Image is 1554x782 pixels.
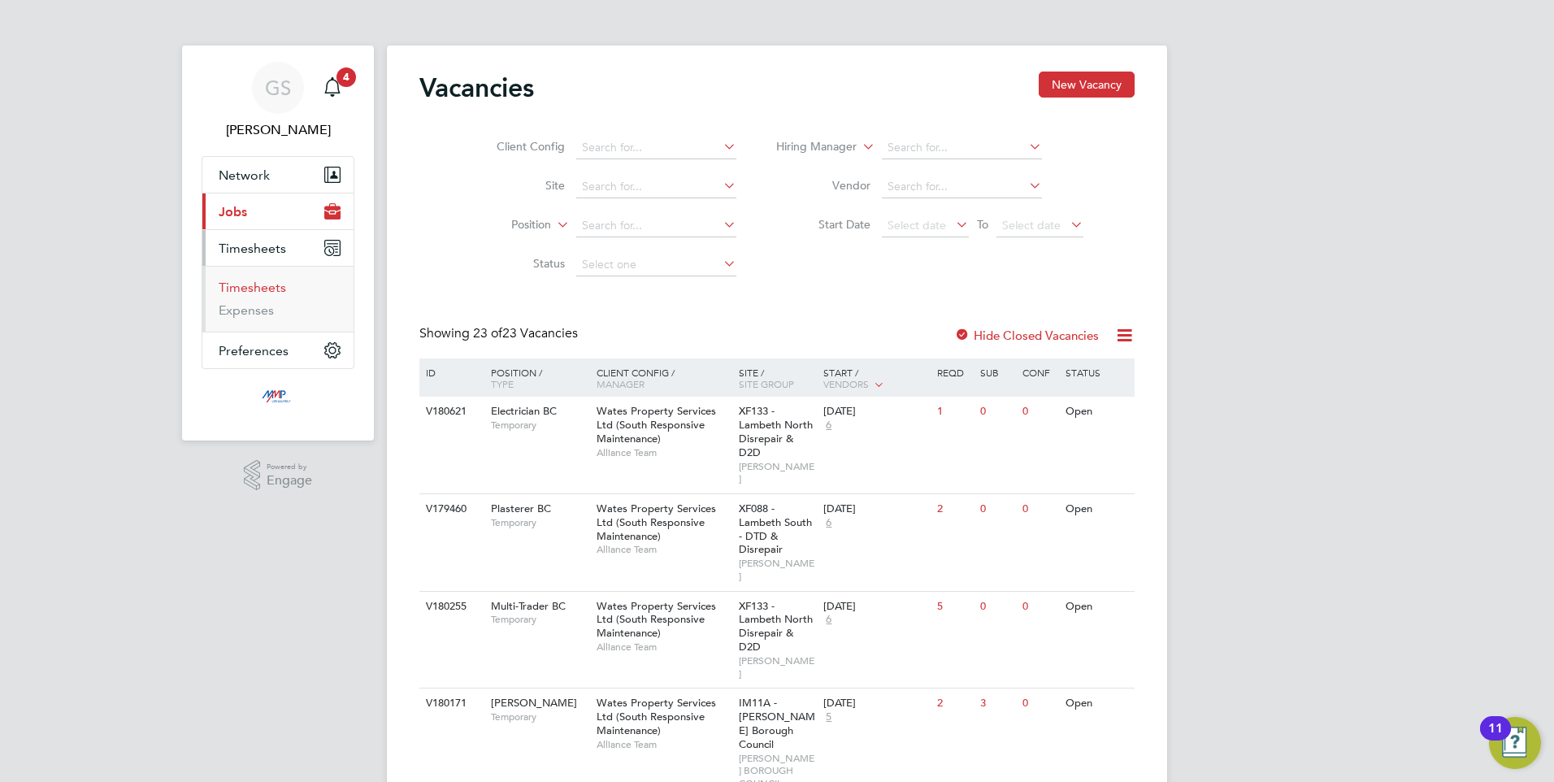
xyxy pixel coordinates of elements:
[1488,728,1503,749] div: 11
[976,689,1018,719] div: 3
[491,419,588,432] span: Temporary
[1061,494,1132,524] div: Open
[491,599,566,613] span: Multi-Trader BC
[888,218,946,232] span: Select date
[1018,592,1061,622] div: 0
[823,613,834,627] span: 6
[593,358,735,398] div: Client Config /
[823,516,834,530] span: 6
[219,167,270,183] span: Network
[597,404,716,445] span: Wates Property Services Ltd (South Responsive Maintenance)
[597,696,716,737] span: Wates Property Services Ltd (South Responsive Maintenance)
[933,689,975,719] div: 2
[597,599,716,641] span: Wates Property Services Ltd (South Responsive Maintenance)
[819,358,933,399] div: Start /
[491,613,588,626] span: Temporary
[976,358,1018,386] div: Sub
[882,137,1042,159] input: Search for...
[219,302,274,318] a: Expenses
[219,241,286,256] span: Timesheets
[491,377,514,390] span: Type
[823,710,834,724] span: 5
[419,72,534,104] h2: Vacancies
[976,592,1018,622] div: 0
[739,557,816,582] span: [PERSON_NAME]
[255,385,302,411] img: mmpconsultancy-logo-retina.png
[202,62,354,140] a: GS[PERSON_NAME]
[422,494,479,524] div: V179460
[954,328,1099,343] label: Hide Closed Vacancies
[1018,397,1061,427] div: 0
[316,62,349,114] a: 4
[473,325,578,341] span: 23 Vacancies
[1061,592,1132,622] div: Open
[491,502,551,515] span: Plasterer BC
[422,592,479,622] div: V180255
[267,474,312,488] span: Engage
[823,419,834,432] span: 6
[597,543,731,556] span: Alliance Team
[419,325,581,342] div: Showing
[823,600,929,614] div: [DATE]
[244,460,313,491] a: Powered byEngage
[1018,689,1061,719] div: 0
[491,404,557,418] span: Electrician BC
[202,193,354,229] button: Jobs
[597,641,731,654] span: Alliance Team
[777,178,870,193] label: Vendor
[882,176,1042,198] input: Search for...
[823,405,929,419] div: [DATE]
[479,358,593,398] div: Position /
[933,358,975,386] div: Reqd
[182,46,374,441] nav: Main navigation
[777,217,870,232] label: Start Date
[576,215,736,237] input: Search for...
[976,494,1018,524] div: 0
[739,654,816,680] span: [PERSON_NAME]
[735,358,820,398] div: Site /
[597,446,731,459] span: Alliance Team
[576,254,736,276] input: Select one
[336,67,356,87] span: 4
[1061,689,1132,719] div: Open
[739,502,812,557] span: XF088 - Lambeth South - DTD & Disrepair
[823,697,929,710] div: [DATE]
[1061,397,1132,427] div: Open
[739,696,815,751] span: IM11A - [PERSON_NAME] Borough Council
[933,494,975,524] div: 2
[739,404,813,459] span: XF133 - Lambeth North Disrepair & D2D
[202,385,354,411] a: Go to home page
[933,592,975,622] div: 5
[576,176,736,198] input: Search for...
[458,217,551,233] label: Position
[739,377,794,390] span: Site Group
[739,460,816,485] span: [PERSON_NAME]
[219,343,289,358] span: Preferences
[1061,358,1132,386] div: Status
[823,502,929,516] div: [DATE]
[267,460,312,474] span: Powered by
[219,280,286,295] a: Timesheets
[202,266,354,332] div: Timesheets
[491,696,577,710] span: [PERSON_NAME]
[1002,218,1061,232] span: Select date
[471,256,565,271] label: Status
[471,139,565,154] label: Client Config
[422,689,479,719] div: V180171
[422,397,479,427] div: V180621
[202,120,354,140] span: George Stacey
[597,738,731,751] span: Alliance Team
[1039,72,1135,98] button: New Vacancy
[976,397,1018,427] div: 0
[933,397,975,427] div: 1
[471,178,565,193] label: Site
[202,230,354,266] button: Timesheets
[597,502,716,543] span: Wates Property Services Ltd (South Responsive Maintenance)
[1489,717,1541,769] button: Open Resource Center, 11 new notifications
[491,710,588,723] span: Temporary
[972,214,993,235] span: To
[473,325,502,341] span: 23 of
[219,204,247,219] span: Jobs
[739,599,813,654] span: XF133 - Lambeth North Disrepair & D2D
[265,77,291,98] span: GS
